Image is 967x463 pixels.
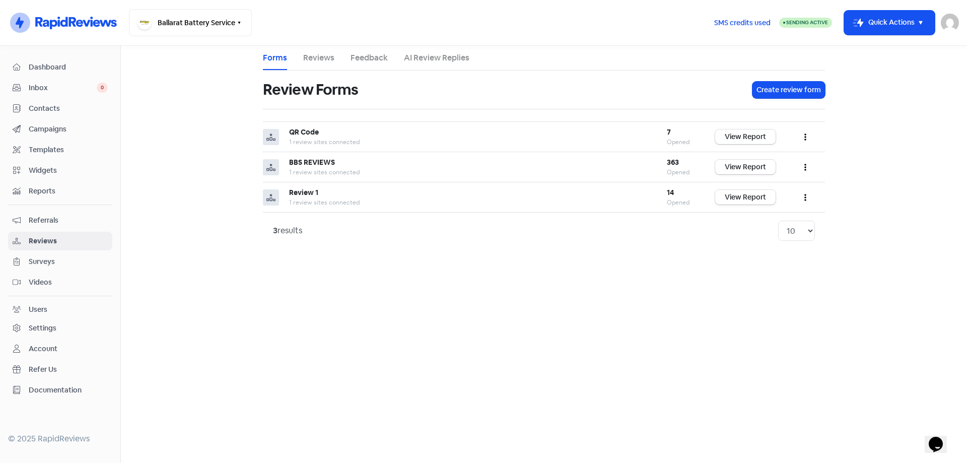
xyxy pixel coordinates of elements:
button: Ballarat Battery Service [129,9,252,36]
div: Opened [667,168,695,177]
span: Widgets [29,165,108,176]
a: Dashboard [8,58,112,77]
span: Surveys [29,256,108,267]
a: Reviews [8,232,112,250]
a: AI Review Replies [404,52,469,64]
span: 1 review sites connected [289,138,360,146]
a: Feedback [351,52,388,64]
span: 0 [97,83,108,93]
span: Refer Us [29,364,108,375]
a: Settings [8,319,112,338]
div: Opened [667,198,695,207]
button: Create review form [752,82,825,98]
span: Documentation [29,385,108,395]
span: Contacts [29,103,108,114]
span: Videos [29,277,108,288]
a: Sending Active [779,17,832,29]
button: Quick Actions [844,11,935,35]
b: 363 [667,158,679,167]
strong: 3 [273,225,278,236]
b: 14 [667,188,674,197]
span: SMS credits used [714,18,771,28]
a: Reviews [303,52,334,64]
b: 7 [667,127,671,137]
div: © 2025 RapidReviews [8,433,112,445]
a: Referrals [8,211,112,230]
a: Reports [8,182,112,201]
a: Forms [263,52,287,64]
b: QR Code [289,127,319,137]
span: Reviews [29,236,108,246]
span: Dashboard [29,62,108,73]
h1: Review Forms [263,74,358,106]
img: User [941,14,959,32]
a: Inbox 0 [8,79,112,97]
span: Sending Active [786,19,828,26]
span: Referrals [29,215,108,226]
iframe: chat widget [925,423,957,453]
div: Opened [667,138,695,147]
b: Review 1 [289,188,318,197]
a: View Report [715,129,776,144]
a: SMS credits used [706,17,779,27]
div: results [273,225,302,237]
a: Account [8,340,112,358]
a: Documentation [8,381,112,400]
span: Campaigns [29,124,108,135]
a: Campaigns [8,120,112,139]
b: BBS REVIEWS [289,158,335,167]
span: Reports [29,186,108,196]
a: Videos [8,273,112,292]
a: Surveys [8,252,112,271]
span: Inbox [29,83,97,93]
a: Contacts [8,99,112,118]
div: Users [29,304,47,315]
a: Templates [8,141,112,159]
a: Refer Us [8,360,112,379]
a: View Report [715,160,776,174]
span: 1 review sites connected [289,168,360,176]
span: 1 review sites connected [289,199,360,207]
div: Account [29,344,57,354]
a: Users [8,300,112,319]
a: View Report [715,190,776,205]
a: Widgets [8,161,112,180]
div: Settings [29,323,56,334]
span: Templates [29,145,108,155]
